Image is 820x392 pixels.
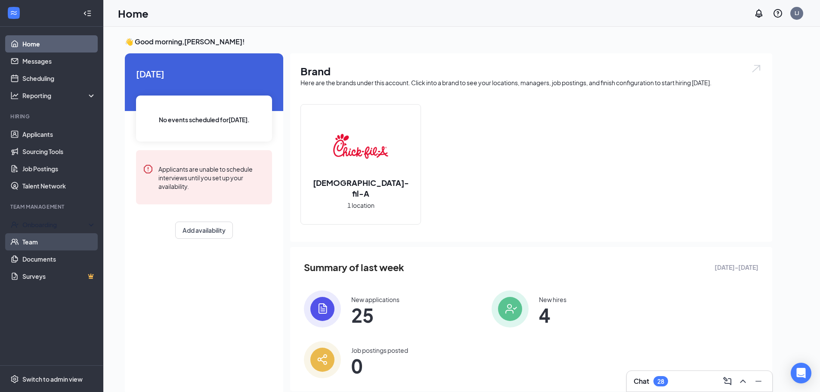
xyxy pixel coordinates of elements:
svg: Analysis [10,91,19,100]
div: Job postings posted [351,346,408,355]
div: New hires [539,295,566,304]
svg: WorkstreamLogo [9,9,18,17]
span: Summary of last week [304,260,404,275]
div: New applications [351,295,399,304]
h1: Home [118,6,149,21]
button: Minimize [752,374,765,388]
svg: Collapse [83,9,92,18]
a: Home [22,35,96,52]
div: 28 [657,378,664,385]
div: Applicants are unable to schedule interviews until you set up your availability. [158,164,265,191]
a: Job Postings [22,160,96,177]
div: Open Intercom Messenger [791,363,811,383]
svg: Notifications [754,8,764,19]
svg: Settings [10,375,19,383]
img: Chick-fil-A [333,119,388,174]
button: ChevronUp [736,374,750,388]
a: Applicants [22,126,96,143]
h2: [DEMOGRAPHIC_DATA]-fil-A [301,177,421,199]
h1: Brand [300,64,762,78]
div: Here are the brands under this account. Click into a brand to see your locations, managers, job p... [300,78,762,87]
a: SurveysCrown [22,268,96,285]
svg: Minimize [753,376,764,386]
svg: QuestionInfo [773,8,783,19]
svg: Error [143,164,153,174]
span: 1 location [347,201,374,210]
span: 25 [351,307,399,323]
span: [DATE] [136,67,272,80]
div: Team Management [10,203,94,210]
div: Hiring [10,113,94,120]
svg: ComposeMessage [722,376,733,386]
svg: UserCheck [10,220,19,229]
svg: ChevronUp [738,376,748,386]
div: Onboarding [22,220,89,229]
a: Talent Network [22,177,96,194]
a: Sourcing Tools [22,143,96,160]
div: LJ [795,9,799,17]
a: Messages [22,52,96,70]
img: icon [492,290,529,327]
div: Reporting [22,91,96,100]
img: icon [304,290,341,327]
span: 0 [351,358,408,373]
button: Add availability [175,222,233,239]
img: icon [304,341,341,378]
span: 4 [539,307,566,323]
h3: Chat [634,377,649,386]
a: Scheduling [22,70,96,87]
span: [DATE] - [DATE] [715,262,758,272]
h3: 👋 Good morning, [PERSON_NAME] ! [125,37,772,46]
span: No events scheduled for [DATE] . [159,115,250,124]
a: Documents [22,250,96,268]
div: Switch to admin view [22,375,83,383]
img: open.6027fd2a22e1237b5b06.svg [751,64,762,74]
button: ComposeMessage [721,374,734,388]
a: Team [22,233,96,250]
